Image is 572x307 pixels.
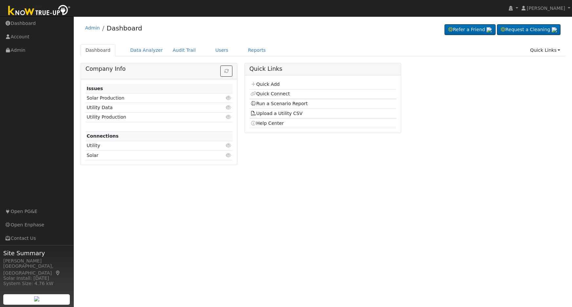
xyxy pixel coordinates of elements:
[210,44,233,56] a: Users
[125,44,168,56] a: Data Analyzer
[527,6,565,11] span: [PERSON_NAME]
[243,44,271,56] a: Reports
[87,133,119,139] strong: Connections
[226,96,231,100] i: Click to view
[3,280,70,287] div: System Size: 4.76 kW
[525,44,565,56] a: Quick Links
[3,263,70,277] div: [GEOGRAPHIC_DATA], [GEOGRAPHIC_DATA]
[86,93,209,103] td: Solar Production
[497,24,561,35] a: Request a Cleaning
[250,111,303,116] a: Upload a Utility CSV
[250,101,308,106] a: Run a Scenario Report
[81,44,116,56] a: Dashboard
[3,275,70,282] div: Solar Install: [DATE]
[86,66,233,72] h5: Company Info
[250,82,280,87] a: Quick Add
[86,141,209,150] td: Utility
[107,24,142,32] a: Dashboard
[3,258,70,264] div: [PERSON_NAME]
[444,24,496,35] a: Refer a Friend
[34,296,39,301] img: retrieve
[226,153,231,158] i: Click to view
[249,66,397,72] h5: Quick Links
[226,143,231,148] i: Click to view
[226,105,231,110] i: Click to view
[87,86,103,91] strong: Issues
[552,27,557,32] img: retrieve
[86,112,209,122] td: Utility Production
[226,115,231,119] i: Click to view
[3,249,70,258] span: Site Summary
[486,27,492,32] img: retrieve
[86,151,209,160] td: Solar
[250,91,290,96] a: Quick Connect
[86,103,209,112] td: Utility Data
[5,4,74,18] img: Know True-Up
[85,25,100,30] a: Admin
[250,121,284,126] a: Help Center
[168,44,201,56] a: Audit Trail
[55,270,61,276] a: Map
